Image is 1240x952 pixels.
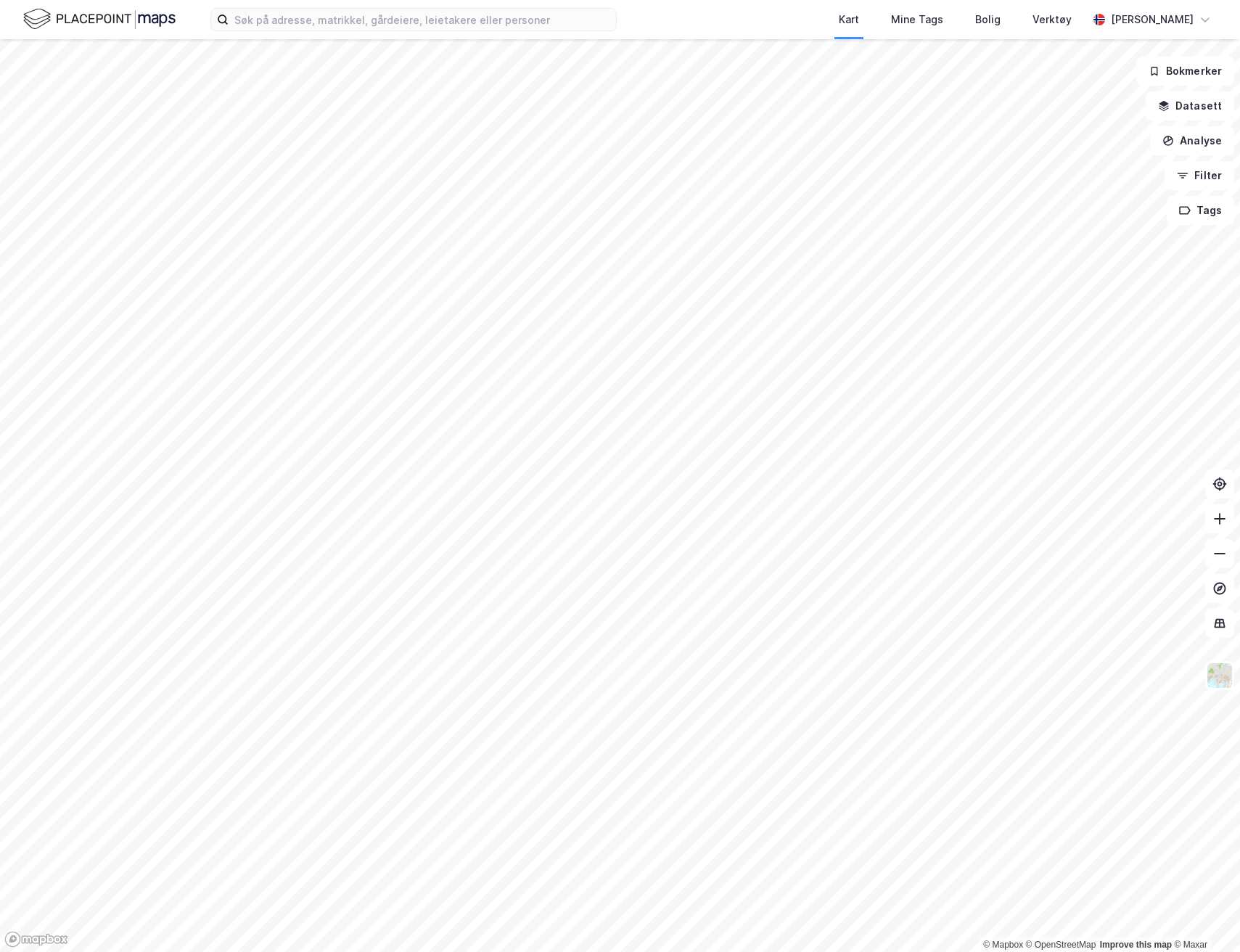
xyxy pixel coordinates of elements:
button: Datasett [1146,91,1234,120]
a: Mapbox [983,940,1023,950]
div: [PERSON_NAME] [1111,11,1194,28]
a: Improve this map [1100,940,1172,950]
div: Kontrollprogram for chat [1167,882,1240,952]
button: Tags [1167,196,1234,225]
img: logo.f888ab2527a4732fd821a326f86c7f29.svg [23,7,176,32]
a: Mapbox homepage [4,931,68,948]
div: Bolig [975,11,1001,28]
button: Bokmerker [1136,57,1234,86]
div: Kart [839,11,859,28]
input: Søk på adresse, matrikkel, gårdeiere, leietakere eller personer [229,9,616,30]
div: Mine Tags [891,11,943,28]
iframe: Chat Widget [1167,882,1240,952]
button: Filter [1165,161,1234,190]
img: Z [1206,662,1233,689]
a: OpenStreetMap [1026,940,1096,950]
div: Verktøy [1032,11,1072,28]
button: Analyse [1150,126,1234,155]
